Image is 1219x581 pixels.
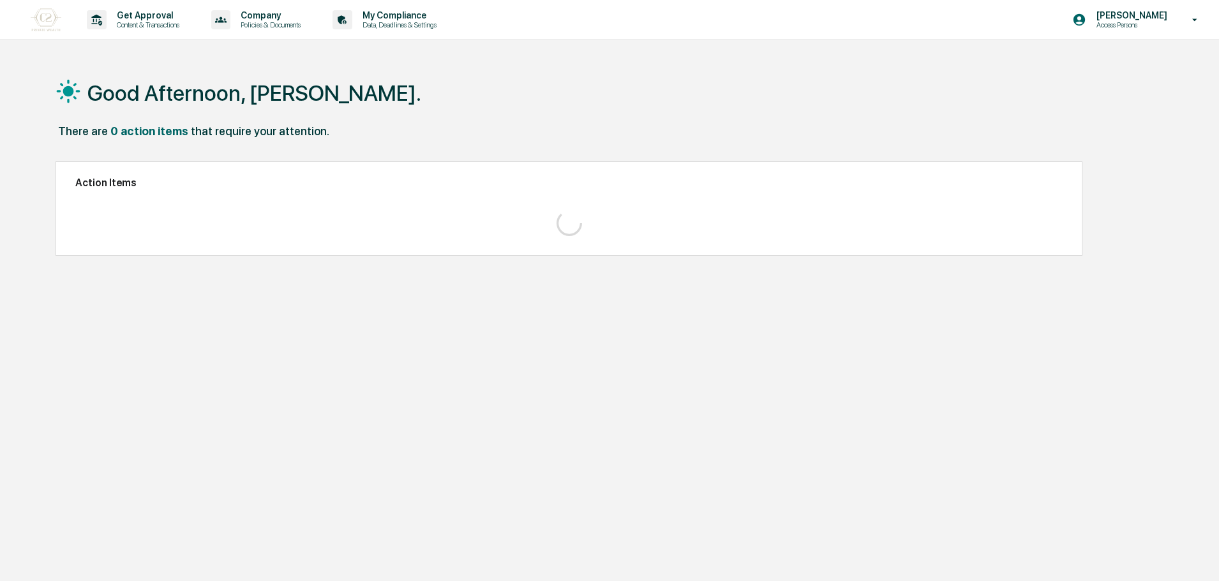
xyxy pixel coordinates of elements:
[230,10,307,20] p: Company
[352,10,443,20] p: My Compliance
[107,20,186,29] p: Content & Transactions
[1086,10,1174,20] p: [PERSON_NAME]
[352,20,443,29] p: Data, Deadlines & Settings
[75,177,1063,189] h2: Action Items
[107,10,186,20] p: Get Approval
[31,8,61,31] img: logo
[1086,20,1174,29] p: Access Persons
[191,124,329,138] div: that require your attention.
[87,80,421,106] h1: Good Afternoon, [PERSON_NAME].
[230,20,307,29] p: Policies & Documents
[58,124,108,138] div: There are
[110,124,188,138] div: 0 action items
